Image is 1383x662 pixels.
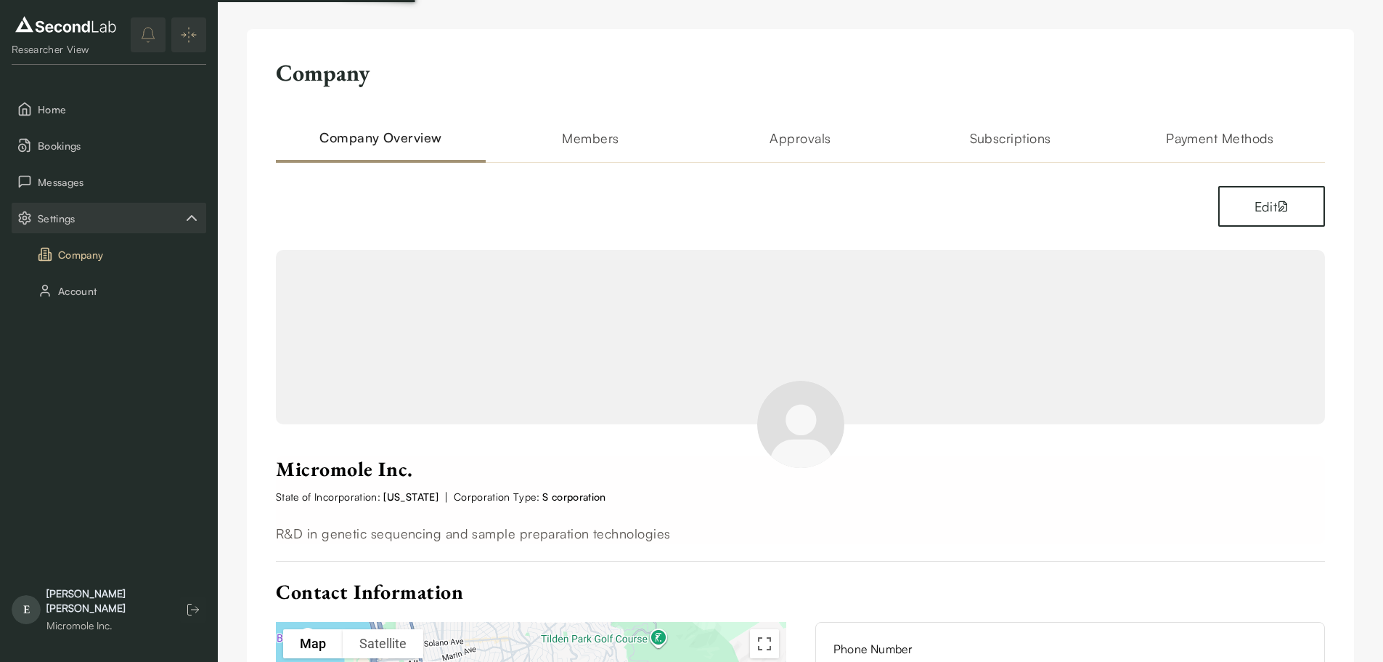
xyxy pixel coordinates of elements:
button: Show satellite imagery [343,629,423,658]
span: E [12,595,41,624]
div: [PERSON_NAME] [PERSON_NAME] [46,586,166,615]
button: Messages [12,166,206,197]
button: Log out [180,597,206,623]
h2: Approvals [695,128,905,163]
button: Settings [12,203,206,233]
button: Edit [1218,186,1325,227]
button: notifications [131,17,166,52]
button: Company [12,239,206,270]
span: State of Incorporation: [276,489,438,504]
button: Toggle fullscreen view [750,629,779,658]
h2: Subscriptions [905,128,1115,163]
span: Home [38,102,200,117]
button: Account [12,275,206,306]
div: Researcher View [12,42,120,57]
img: Micromole Inc. [757,381,844,468]
h2: Company Overview [276,128,486,163]
div: Contact Information [276,579,1325,605]
h2: Members [486,128,695,163]
h2: Payment Methods [1115,128,1325,163]
img: logo [12,13,120,36]
p: R&D in genetic sequencing and sample preparation technologies [276,523,1325,544]
span: Phone Number [833,640,1307,658]
span: Settings [38,211,183,226]
button: Expand/Collapse sidebar [171,17,206,52]
span: [US_STATE] [383,491,438,503]
button: Home [12,94,206,124]
div: Micromole Inc. [46,618,166,633]
span: Messages [38,174,200,190]
span: Bookings [38,138,200,153]
span: S corporation [542,491,606,503]
span: Micromole Inc. [276,456,413,482]
div: Settings sub items [12,203,206,233]
button: Bookings [12,130,206,161]
div: | [276,488,1325,506]
h2: Company [276,58,370,87]
span: Corporation Type: [454,489,606,504]
button: Show street map [283,629,343,658]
